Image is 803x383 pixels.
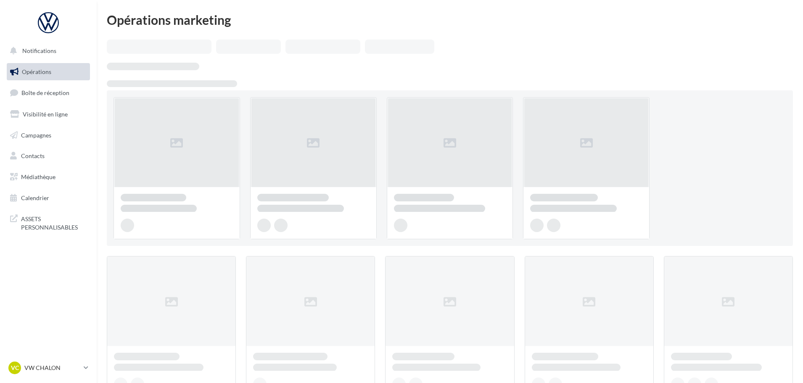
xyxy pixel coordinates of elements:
span: Médiathèque [21,173,55,180]
div: Opérations marketing [107,13,793,26]
span: VC [11,364,19,372]
span: Visibilité en ligne [23,111,68,118]
span: Contacts [21,152,45,159]
button: Notifications [5,42,88,60]
span: Notifications [22,47,56,54]
span: Opérations [22,68,51,75]
a: Contacts [5,147,92,165]
a: Médiathèque [5,168,92,186]
span: Calendrier [21,194,49,201]
a: Campagnes [5,127,92,144]
a: VC VW CHALON [7,360,90,376]
a: Boîte de réception [5,84,92,102]
a: ASSETS PERSONNALISABLES [5,210,92,235]
a: Visibilité en ligne [5,106,92,123]
a: Calendrier [5,189,92,207]
span: Campagnes [21,131,51,138]
p: VW CHALON [24,364,80,372]
a: Opérations [5,63,92,81]
span: Boîte de réception [21,89,69,96]
span: ASSETS PERSONNALISABLES [21,213,87,231]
